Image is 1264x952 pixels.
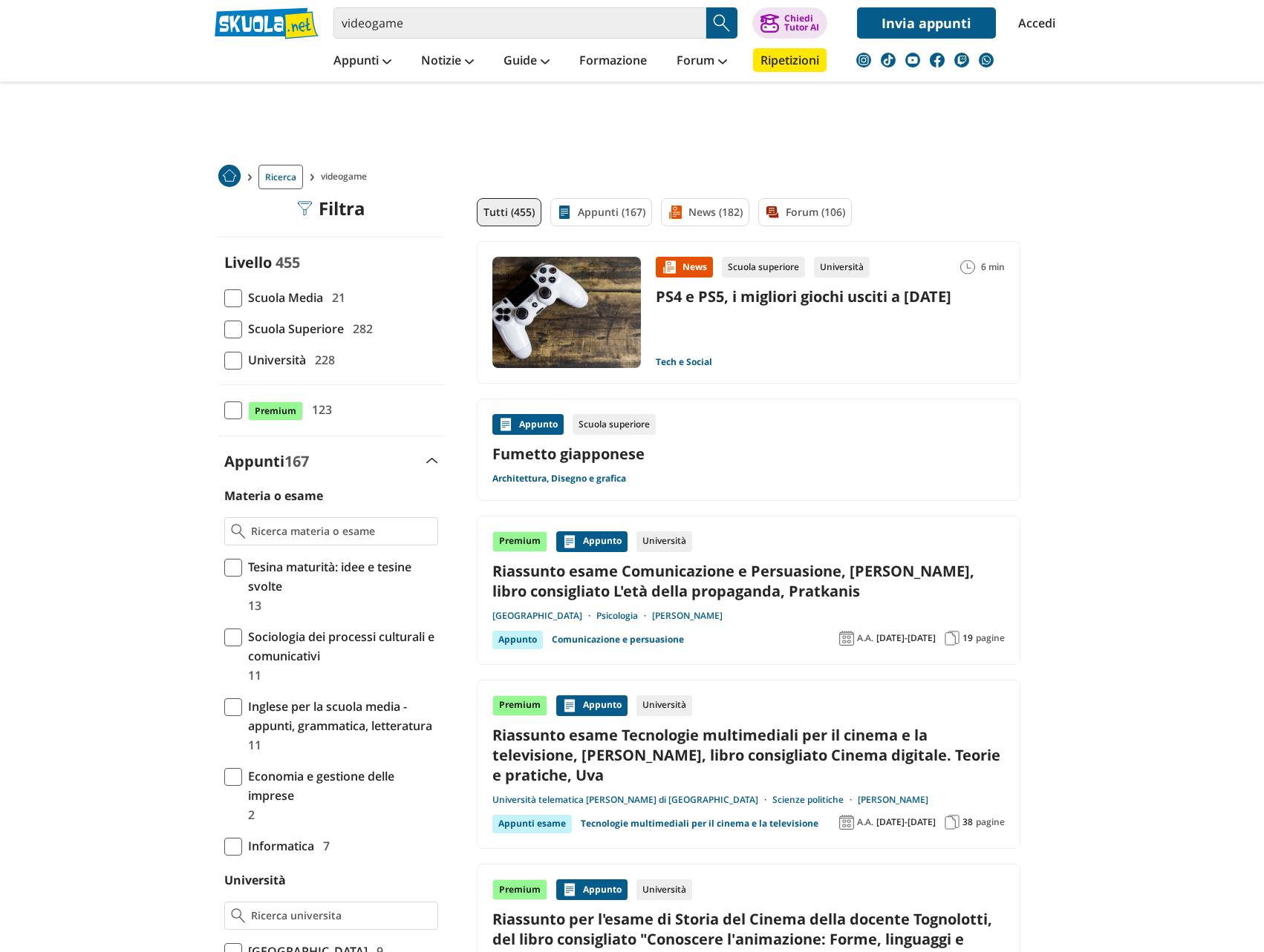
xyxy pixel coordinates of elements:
a: Accedi [1018,7,1049,39]
span: Scuola Media [242,288,323,307]
img: Ricerca materia o esame [231,524,245,539]
span: Inglese per la scuola media - appunti, grammatica, letteratura [242,697,438,735]
a: Notizie [417,48,478,75]
a: Tech e Social [656,356,712,368]
img: Filtra filtri mobile [298,201,313,216]
img: Appunti filtro contenuto [557,205,572,220]
input: Cerca appunti, riassunti o versioni [333,7,706,39]
div: Scuola superiore [573,414,656,435]
a: Scienze politiche [772,794,858,806]
img: Immagine news [492,257,641,368]
span: pagine [976,632,1005,644]
a: Formazione [576,48,651,75]
span: 13 [242,596,261,615]
div: Chiedi Tutor AI [784,14,819,32]
img: instagram [856,53,871,68]
div: Appunti esame [492,815,572,833]
span: 123 [306,400,332,419]
a: Appunti (167) [550,198,652,226]
div: Premium [492,879,547,900]
a: [GEOGRAPHIC_DATA] [492,610,596,622]
span: A.A. [857,632,873,644]
div: Appunto [556,695,628,716]
img: Cerca appunti, riassunti o versioni [711,12,733,34]
a: Guide [500,48,553,75]
div: Scuola superiore [722,257,805,278]
img: Pagine [945,631,960,646]
span: Economia e gestione delle imprese [242,766,438,805]
a: PS4 e PS5, i migliori giochi usciti a [DATE] [656,286,951,306]
img: youtube [905,53,920,68]
a: Psicologia [596,610,652,622]
span: videogame [321,165,373,189]
span: Università [242,350,306,370]
span: 6 min [981,257,1005,278]
a: Università telematica [PERSON_NAME] di [GEOGRAPHIC_DATA] [492,794,772,806]
img: Appunti contenuto [498,417,513,432]
span: 228 [309,350,335,370]
img: Pagine [945,815,960,830]
div: Appunto [556,879,628,900]
a: Tutti (455) [477,198,541,226]
span: pagine [976,816,1005,828]
div: Appunto [556,531,628,552]
img: Anno accademico [839,815,854,830]
a: Invia appunti [857,7,996,39]
a: Comunicazione e persuasione [552,631,684,649]
div: Università [636,695,692,716]
a: Riassunto esame Comunicazione e Persuasione, [PERSON_NAME], libro consigliato L'età della propaga... [492,561,1005,601]
img: Tempo lettura [960,260,975,275]
span: 282 [347,319,373,338]
span: Informatica [242,836,314,856]
div: Università [636,879,692,900]
a: Ricerca [258,165,303,189]
img: Appunti contenuto [562,882,577,897]
span: 11 [242,666,261,685]
span: 7 [317,836,330,856]
img: Anno accademico [839,631,854,646]
img: News filtro contenuto [668,205,683,220]
span: [DATE]-[DATE] [876,632,936,644]
img: Ricerca universita [231,908,245,923]
a: Ripetizioni [753,48,827,72]
span: [DATE]-[DATE] [876,816,936,828]
a: Tecnologie multimediali per il cinema e la televisione [581,815,818,833]
a: News (182) [661,198,749,226]
button: Search Button [706,7,737,39]
span: Scuola Superiore [242,319,344,338]
img: Apri e chiudi sezione [426,458,438,464]
div: Università [814,257,870,278]
span: A.A. [857,816,873,828]
a: [PERSON_NAME] [858,794,928,806]
a: Home [218,165,241,189]
div: Università [636,531,692,552]
a: Appunti [330,48,395,75]
button: ChiediTutor AI [752,7,827,39]
input: Ricerca materia o esame [251,524,431,539]
a: Riassunto esame Tecnologie multimediali per il cinema e la televisione, [PERSON_NAME], libro cons... [492,725,1005,786]
div: News [656,257,713,278]
span: 21 [326,288,345,307]
a: Architettura, Disegno e grafica [492,473,626,485]
span: 455 [276,252,300,272]
span: Sociologia dei processi culturali e comunicativi [242,627,438,666]
img: Appunti contenuto [562,698,577,713]
img: Appunti contenuto [562,534,577,549]
label: Appunti [224,451,309,471]
div: Appunto [492,414,564,435]
img: twitch [954,53,969,68]
a: Forum [673,48,731,75]
img: WhatsApp [979,53,994,68]
span: 38 [962,816,973,828]
img: Forum filtro contenuto [765,205,780,220]
div: Filtra [298,198,365,219]
span: 19 [962,632,973,644]
span: Tesina maturità: idee e tesine svolte [242,557,438,596]
label: Livello [224,252,272,272]
img: tiktok [881,53,896,68]
a: Forum (106) [758,198,852,226]
div: Premium [492,531,547,552]
label: Università [224,872,286,888]
span: 167 [284,451,309,471]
